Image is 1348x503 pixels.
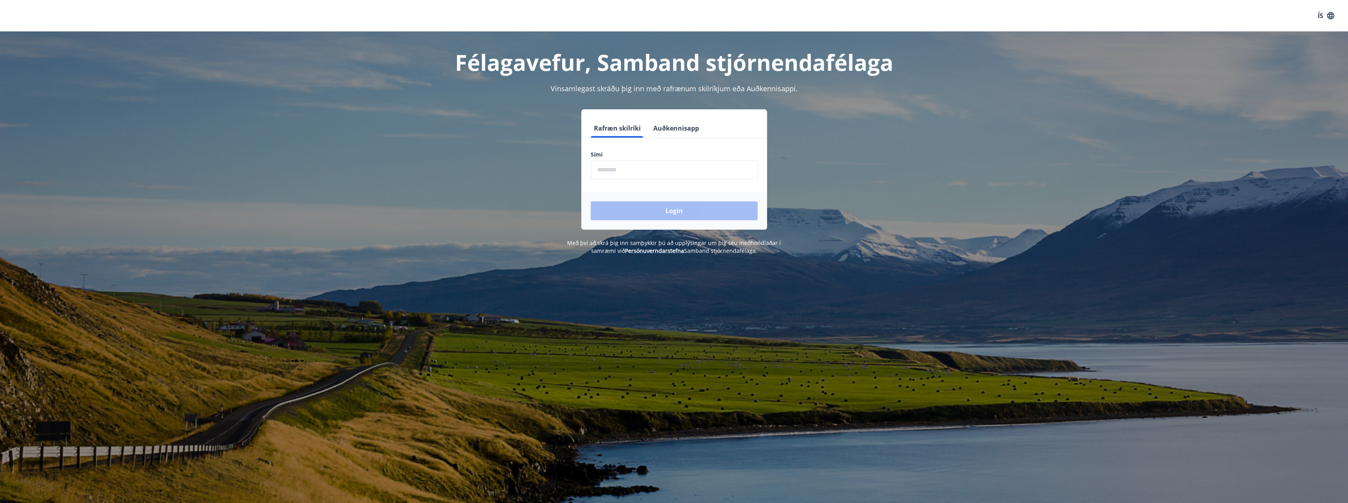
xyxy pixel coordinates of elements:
[567,239,781,254] span: Með því að skrá þig inn samþykkir þú að upplýsingar um þig séu meðhöndlaðar í samræmi við Samband...
[650,119,702,138] button: Auðkennisapp
[625,247,684,254] a: Persónuverndarstefna
[591,151,758,158] label: Sími
[551,84,798,93] span: Vinsamlegast skráðu þig inn með rafrænum skilríkjum eða Auðkennisappi.
[591,119,644,138] button: Rafræn skilríki
[1313,9,1339,23] button: ÍS
[400,47,948,77] h1: Félagavefur, Samband stjórnendafélaga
